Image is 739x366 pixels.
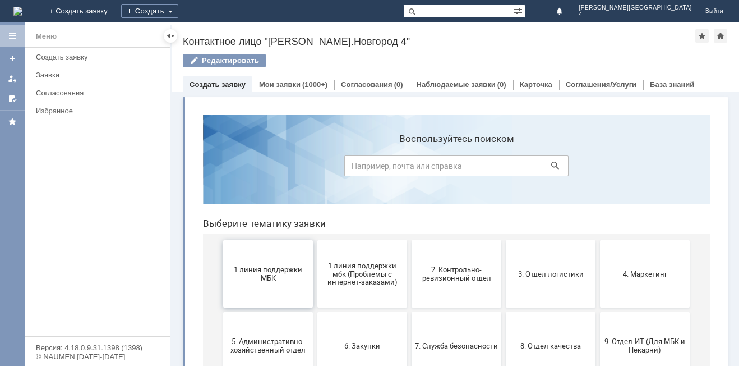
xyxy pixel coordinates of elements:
[394,80,403,89] div: (0)
[221,304,304,321] span: Отдел-ИТ (Битрикс24 и CRM)
[13,7,22,16] img: logo
[36,353,159,360] div: © NAUMEN [DATE]-[DATE]
[514,5,525,16] span: Расширенный поиск
[36,30,57,43] div: Меню
[341,80,392,89] a: Согласования
[312,135,401,202] button: 3. Отдел логистики
[13,7,22,16] a: Перейти на домашнюю страницу
[123,207,213,274] button: 6. Закупки
[497,80,506,89] div: (0)
[123,135,213,202] button: 1 линия поддержки мбк (Проблемы с интернет-заказами)
[29,207,119,274] button: 5. Административно-хозяйственный отдел
[315,236,398,244] span: 8. Отдел качества
[183,36,695,47] div: Контактное лицо "[PERSON_NAME].Новгород 4"
[221,160,304,177] span: 2. Контрольно-ревизионный отдел
[409,232,492,249] span: 9. Отдел-ИТ (Для МБК и Пекарни)
[190,80,246,89] a: Создать заявку
[127,155,210,181] span: 1 линия поддержки мбк (Проблемы с интернет-заказами)
[3,90,21,108] a: Мои согласования
[121,4,178,18] div: Создать
[409,164,492,172] span: 4. Маркетинг
[33,160,116,177] span: 1 линия поддержки МБК
[150,50,375,71] input: Например, почта или справка
[315,308,398,316] span: Отдел-ИТ (Офис)
[566,80,636,89] a: Соглашения/Услуги
[579,11,692,18] span: 4
[3,70,21,88] a: Мои заявки
[406,278,496,346] button: Финансовый отдел
[409,308,492,316] span: Финансовый отдел
[36,71,164,79] div: Заявки
[218,135,307,202] button: 2. Контрольно-ревизионный отдел
[417,80,496,89] a: Наблюдаемые заявки
[312,278,401,346] button: Отдел-ИТ (Офис)
[218,278,307,346] button: Отдел-ИТ (Битрикс24 и CRM)
[406,135,496,202] button: 4. Маркетинг
[127,308,210,316] span: Отдел ИТ (1С)
[714,29,727,43] div: Сделать домашней страницей
[218,207,307,274] button: 7. Служба безопасности
[123,278,213,346] button: Отдел ИТ (1С)
[3,49,21,67] a: Создать заявку
[150,28,375,39] label: Воспользуйтесь поиском
[31,84,168,102] a: Согласования
[302,80,327,89] div: (1000+)
[695,29,709,43] div: Добавить в избранное
[9,112,516,123] header: Выберите тематику заявки
[315,164,398,172] span: 3. Отдел логистики
[33,308,116,316] span: Бухгалтерия (для мбк)
[29,135,119,202] button: 1 линия поддержки МБК
[29,278,119,346] button: Бухгалтерия (для мбк)
[127,236,210,244] span: 6. Закупки
[579,4,692,11] span: [PERSON_NAME][GEOGRAPHIC_DATA]
[259,80,301,89] a: Мои заявки
[33,232,116,249] span: 5. Административно-хозяйственный отдел
[650,80,694,89] a: База знаний
[36,107,151,115] div: Избранное
[221,236,304,244] span: 7. Служба безопасности
[36,89,164,97] div: Согласования
[164,29,177,43] div: Скрыть меню
[36,344,159,351] div: Версия: 4.18.0.9.31.1398 (1398)
[31,66,168,84] a: Заявки
[36,53,164,61] div: Создать заявку
[520,80,552,89] a: Карточка
[31,48,168,66] a: Создать заявку
[406,207,496,274] button: 9. Отдел-ИТ (Для МБК и Пекарни)
[312,207,401,274] button: 8. Отдел качества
